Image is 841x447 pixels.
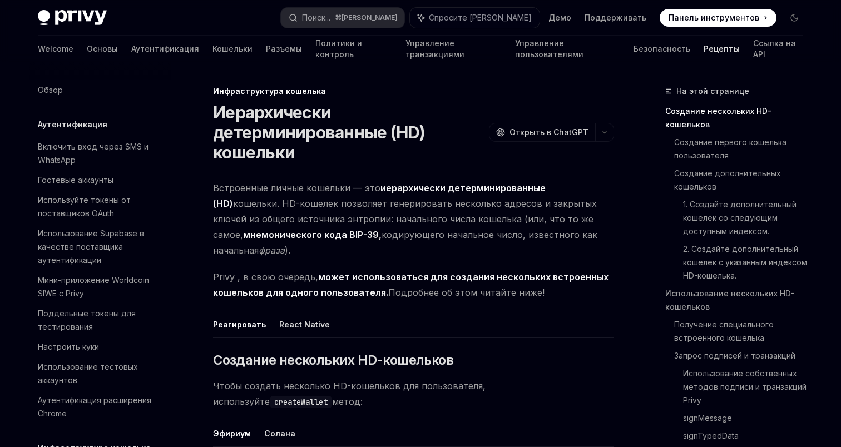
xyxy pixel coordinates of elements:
font: Аутентификация [38,120,107,129]
a: Используйте токены от поставщиков OAuth [29,190,171,223]
font: Эфириум [213,429,251,438]
a: Разъемы [266,36,302,62]
a: Безопасность [634,36,690,62]
a: Настроить куки [29,337,171,357]
font: Разъемы [266,44,302,53]
font: Инфраструктура кошелька [213,86,326,96]
font: Гостевые аккаунты [38,175,113,185]
font: Иерархически детерминированные (HD) кошельки [213,102,426,162]
a: Использование нескольких HD-кошельков [665,285,812,316]
font: Поиск... [302,13,330,22]
a: Создание нескольких HD-кошельков [665,102,812,133]
button: Солана [264,420,295,446]
font: Основы [87,44,118,53]
font: Чтобы создать несколько HD-кошельков для пользователя, используйте [213,380,486,407]
font: Кошельки [212,44,253,53]
a: Ссылка на API [753,36,803,62]
font: Использование собственных методов подписи и транзакций Privy [683,369,809,405]
button: Открыть в ChatGPT [489,123,595,142]
font: React Native [279,320,330,329]
font: Аутентификация расширения Chrome [38,395,151,418]
a: Использование собственных методов подписи и транзакций Privy [683,365,812,409]
font: Запрос подписей и транзакций [674,351,795,360]
a: Использование Supabase в качестве поставщика аутентификации [29,223,171,270]
font: Управление пользователями [515,38,583,59]
a: Аутентификация расширения Chrome [29,390,171,424]
font: Поддельные токены для тестирования [38,309,136,331]
font: Использование тестовых аккаунтов [38,362,138,385]
font: 1. Создайте дополнительный кошелек со следующим доступным индексом. [683,200,799,236]
font: Подробнее об этом читайте ниже! [388,287,545,298]
font: Обзор [38,85,63,95]
font: ⌘ [335,13,342,22]
a: Гостевые аккаунты [29,170,171,190]
font: signTypedData [683,431,739,440]
a: 2. Создайте дополнительный кошелек с указанным индексом HD-кошелька. [683,240,812,285]
button: Включить темный режим [785,9,803,27]
button: React Native [279,311,330,337]
font: Демо [548,13,571,22]
a: Основы [87,36,118,62]
font: Солана [264,429,295,438]
font: Создание дополнительных кошельков [674,168,783,191]
a: Создание дополнительных кошельков [674,165,812,196]
font: Аутентификация [131,44,199,53]
font: Создание нескольких HD-кошельков [665,106,771,129]
font: Создание нескольких HD-кошельков [213,352,453,368]
font: мнемонического кода BIP-39, [243,229,382,240]
a: Управление пользователями [515,36,620,62]
a: мнемонического кода BIP-39, [243,229,382,241]
a: Мини-приложение Worldcoin SIWE с Privy [29,270,171,304]
font: На этой странице [676,86,749,96]
font: Мини-приложение Worldcoin SIWE с Privy [38,275,149,298]
a: signMessage [683,409,812,427]
font: Политики и контроль [315,38,362,59]
font: Спросите [PERSON_NAME] [429,13,532,22]
a: Welcome [38,36,73,62]
font: Реагировать [213,320,266,329]
font: Ссылка на API [753,38,796,59]
font: Открыть в ChatGPT [509,127,588,137]
a: Аутентификация [131,36,199,62]
a: Демо [548,12,571,23]
font: Включить вход через SMS и WhatsApp [38,142,149,165]
a: Обзор [29,80,171,100]
font: Настроить куки [38,342,99,351]
a: Поддельные токены для тестирования [29,304,171,337]
button: Эфириум [213,420,251,446]
font: Использование нескольких HD-кошельков [665,289,795,311]
font: Управление транзакциями [405,38,464,59]
a: Управление транзакциями [405,36,502,62]
a: Политики и контроль [315,36,392,62]
font: [PERSON_NAME] [342,13,398,22]
a: Включить вход через SMS и WhatsApp [29,137,171,170]
font: ). [285,245,290,256]
font: Безопасность [634,44,690,53]
font: Получение специального встроенного кошелька [674,320,776,342]
a: Рецепты [704,36,740,62]
a: Поддерживать [585,12,646,23]
button: Реагировать [213,311,266,337]
code: createWallet [270,396,332,408]
font: может использоваться для создания нескольких встроенных кошельков для одного пользователя. [213,271,609,298]
font: кошельки. HD-кошелек позволяет генерировать несколько адресов и закрытых ключей из общего источни... [213,198,597,240]
font: Встроенные личные кошельки — это [213,182,380,193]
font: Рецепты [704,44,740,53]
button: Поиск...⌘[PERSON_NAME] [281,8,404,28]
a: Использование тестовых аккаунтов [29,357,171,390]
a: Панель инструментов [660,9,776,27]
font: Privy , в свою очередь, [213,271,318,282]
a: Кошельки [212,36,253,62]
a: 1. Создайте дополнительный кошелек со следующим доступным индексом. [683,196,812,240]
a: Получение специального встроенного кошелька [674,316,812,347]
a: signTypedData [683,427,812,445]
img: темный логотип [38,10,107,26]
font: метод: [332,396,363,407]
font: кодирующего начальное число, известного как начальная [213,229,597,256]
font: Используйте токены от поставщиков OAuth [38,195,131,218]
a: Создание первого кошелька пользователя [674,133,812,165]
font: Создание первого кошелька пользователя [674,137,789,160]
a: Запрос подписей и транзакций [674,347,812,365]
font: фраза [259,245,285,256]
font: Поддерживать [585,13,646,22]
